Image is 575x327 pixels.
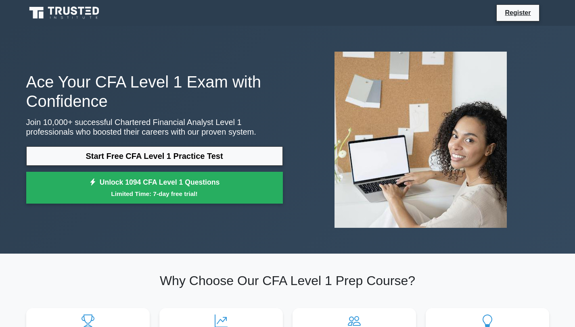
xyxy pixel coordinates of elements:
h2: Why Choose Our CFA Level 1 Prep Course? [26,273,549,288]
h1: Ace Your CFA Level 1 Exam with Confidence [26,72,283,111]
a: Unlock 1094 CFA Level 1 QuestionsLimited Time: 7-day free trial! [26,172,283,204]
small: Limited Time: 7-day free trial! [36,189,273,198]
a: Register [500,8,535,18]
a: Start Free CFA Level 1 Practice Test [26,146,283,166]
p: Join 10,000+ successful Chartered Financial Analyst Level 1 professionals who boosted their caree... [26,117,283,137]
